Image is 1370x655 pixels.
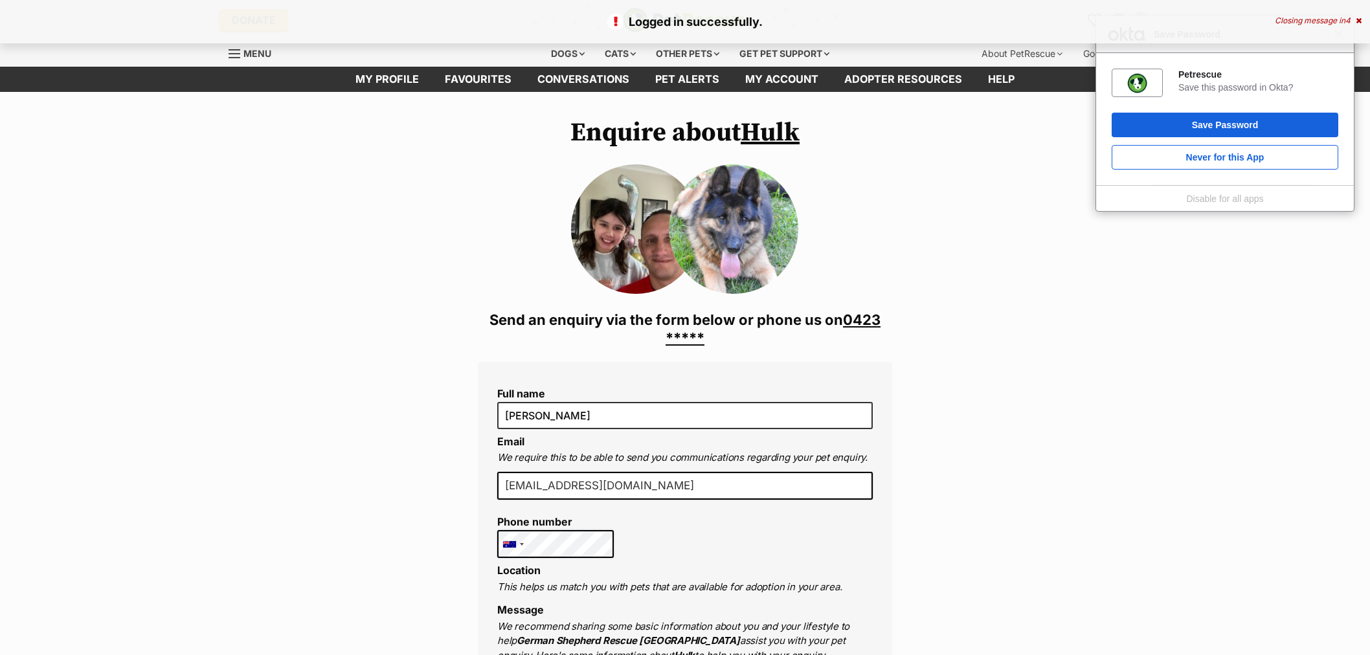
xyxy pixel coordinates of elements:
[571,164,701,294] img: irxgrv08jzvhruu44tm7.jpg
[229,41,280,64] a: Menu
[1112,113,1338,137] button: Save Password
[1178,69,1338,80] div: Petrescue
[1126,72,1149,94] img: rF+VgQAAAAZJREFUAwDY7Bgf+mlGcAAAAABJRU5ErkJggg==
[975,67,1027,92] a: Help
[730,41,838,67] div: Get pet support
[524,67,642,92] a: conversations
[243,48,271,59] span: Menu
[1074,41,1151,67] div: Good Reads
[497,603,544,616] label: Message
[1178,82,1338,93] div: Save this password in Okta?
[497,388,873,399] label: Full name
[478,118,892,148] h1: Enquire about
[342,67,432,92] a: My profile
[542,41,594,67] div: Dogs
[497,402,873,429] input: E.g. Jimmy Chew
[642,67,732,92] a: Pet alerts
[497,516,614,527] label: Phone number
[497,435,524,448] label: Email
[497,580,873,595] p: This helps us match you with pets that are available for adoption in your area.
[669,164,798,294] img: Hulk
[596,41,645,67] div: Cats
[1112,145,1338,170] button: Never for this App
[497,450,873,465] p: We require this to be able to send you communications regarding your pet enquiry.
[831,67,975,92] a: Adopter resources
[432,67,524,92] a: Favourites
[741,117,800,149] a: Hulk
[517,634,740,647] strong: German Shepherd Rescue [GEOGRAPHIC_DATA]
[478,311,892,347] h3: Send an enquiry via the form below or phone us on
[498,531,528,558] div: Australia: +61
[732,67,831,92] a: My account
[972,41,1072,67] div: About PetRescue
[497,564,541,577] label: Location
[1186,194,1263,204] a: Disable for all apps
[647,41,728,67] div: Other pets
